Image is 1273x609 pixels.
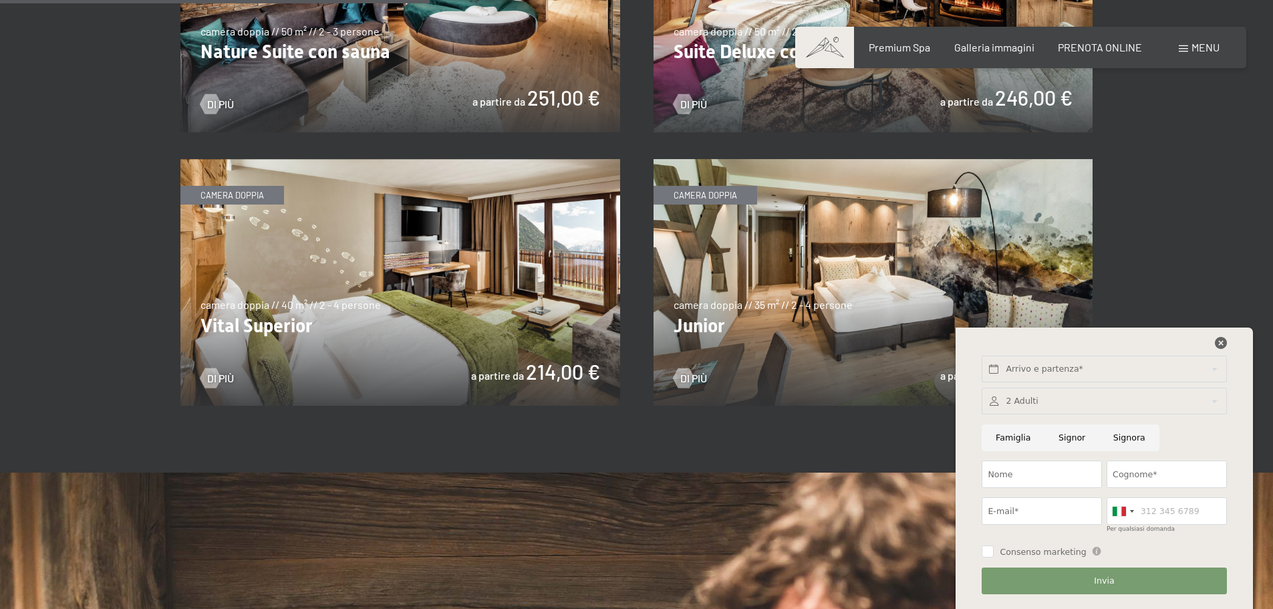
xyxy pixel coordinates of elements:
[674,371,707,386] a: Di più
[207,97,234,112] span: Di più
[1191,41,1220,53] span: Menu
[1094,575,1114,587] span: Invia
[869,41,930,53] a: Premium Spa
[654,160,1093,168] a: Junior
[1058,41,1142,53] a: PRENOTA ONLINE
[674,97,707,112] a: Di più
[1107,525,1175,532] label: Per qualsiasi domanda
[180,160,620,168] a: Vital Superior
[1107,498,1138,524] div: Italy (Italia): +39
[180,159,620,406] img: Vital Superior
[954,41,1034,53] a: Galleria immagini
[680,371,707,386] span: Di più
[1107,497,1227,525] input: 312 345 6789
[200,371,234,386] a: Di più
[680,97,707,112] span: Di più
[654,159,1093,406] img: Junior
[207,371,234,386] span: Di più
[200,97,234,112] a: Di più
[982,568,1226,595] button: Invia
[1000,546,1086,558] span: Consenso marketing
